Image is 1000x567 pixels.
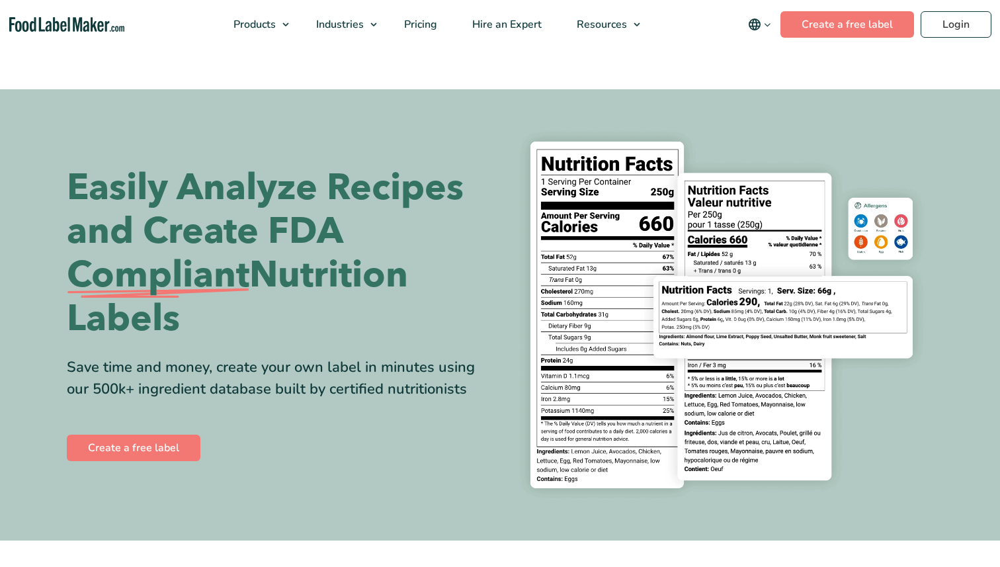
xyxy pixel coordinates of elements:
span: Pricing [400,17,438,32]
a: Create a free label [67,435,200,461]
span: Hire an Expert [468,17,543,32]
span: Industries [312,17,365,32]
a: Login [921,11,991,38]
span: Resources [573,17,628,32]
span: Products [229,17,277,32]
a: Create a free label [780,11,914,38]
h1: Easily Analyze Recipes and Create FDA Nutrition Labels [67,166,490,341]
span: Compliant [67,253,249,297]
div: Save time and money, create your own label in minutes using our 500k+ ingredient database built b... [67,357,490,400]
